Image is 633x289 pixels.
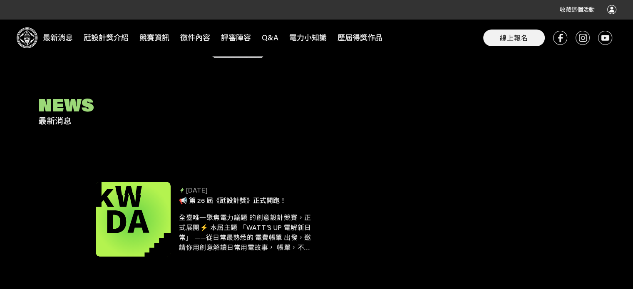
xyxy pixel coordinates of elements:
[91,177,315,265] a: 📢 第 26 屆《瓩設計獎》正式開跑！[DATE]📢 第 26 屆《瓩設計獎》正式開跑！全臺唯一聚焦電力議題 的創意設計競賽，正式展開⚡ 本屆主題 「WATT’S UP 電解新日常」 ——從日常...
[78,19,134,56] a: 瓩設計獎介紹
[37,19,78,56] a: 最新消息
[285,31,331,44] span: 電力小知識
[333,31,387,44] span: 歷屆得獎作品
[560,6,595,13] span: 收藏這個活動
[257,31,283,44] span: Q&A
[17,27,37,48] img: Logo
[134,19,175,56] a: 競賽資訊
[79,31,133,44] span: 瓩設計獎介紹
[96,182,171,257] img: 📢 第 26 屆《瓩設計獎》正式開跑！
[186,186,208,194] span: [DATE]
[179,195,286,204] span: 📢 第 26 屆《瓩設計獎》正式開跑！
[175,19,216,56] a: 徵件內容
[483,30,545,46] button: 線上報名
[135,31,174,44] span: 競賽資訊
[332,19,388,56] a: 歷屆得獎作品
[284,19,332,56] a: 電力小知識
[216,31,256,44] span: 評審陣容
[256,19,284,56] a: Q&A
[38,96,101,114] span: News
[179,212,311,252] p: 全臺唯一聚焦電力議題 的創意設計競賽，正式展開⚡ 本屆主題 「WATT’S UP 電解新日常」 ——從日常最熟悉的 電費帳單 出發，邀請你用創意解讀日常用電故事， 帳單，不只是數字紀錄，更映照著...
[500,33,528,42] span: 線上報名
[176,31,215,44] span: 徵件內容
[38,116,101,126] span: 最新消息
[38,31,77,44] span: 最新消息
[216,19,256,56] a: 評審陣容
